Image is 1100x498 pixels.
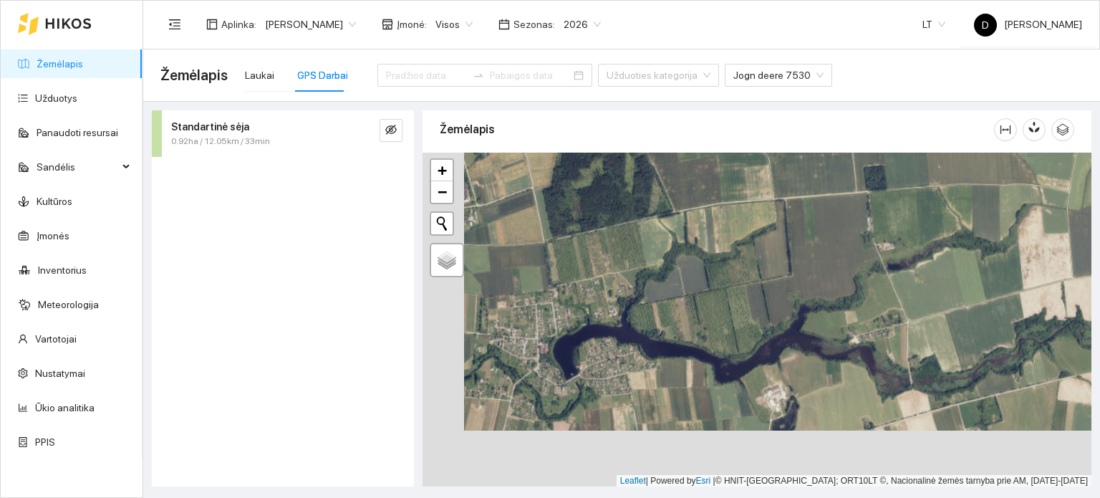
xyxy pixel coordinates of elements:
button: column-width [994,118,1017,141]
span: Visos [435,14,473,35]
span: [PERSON_NAME] [974,19,1082,30]
a: Kultūros [37,196,72,207]
span: Aplinka : [221,16,256,32]
a: Vartotojai [35,333,77,345]
a: Leaflet [620,476,646,486]
div: GPS Darbai [297,67,348,83]
input: Pradžios data [386,67,467,83]
span: menu-fold [168,18,181,31]
a: PPIS [35,436,55,448]
span: D [982,14,989,37]
div: Standartinė sėja0.92ha / 12.05km / 33mineye-invisible [152,110,414,157]
a: Esri [696,476,711,486]
span: swap-right [473,70,484,81]
input: Pabaigos data [490,67,571,83]
span: 2026 [564,14,601,35]
button: eye-invisible [380,119,402,142]
span: layout [206,19,218,30]
a: Ūkio analitika [35,402,95,413]
span: column-width [995,124,1016,135]
a: Layers [431,244,463,276]
a: Nustatymai [35,368,85,379]
a: Meteorologija [38,299,99,310]
span: shop [382,19,393,30]
strong: Standartinė sėja [171,121,249,133]
span: 0.92ha / 12.05km / 33min [171,135,270,148]
a: Užduotys [35,92,77,104]
button: menu-fold [160,10,189,39]
span: LT [922,14,945,35]
a: Panaudoti resursai [37,127,118,138]
span: Žemėlapis [160,64,228,87]
a: Zoom in [431,160,453,181]
span: + [438,161,447,179]
span: Įmonė : [397,16,427,32]
a: Žemėlapis [37,58,83,70]
button: Initiate a new search [431,213,453,234]
span: to [473,70,484,81]
span: − [438,183,447,201]
span: Sandėlis [37,153,118,181]
div: Žemėlapis [440,109,994,150]
a: Įmonės [37,230,69,241]
div: Laukai [245,67,274,83]
span: Dovydas Baršauskas [265,14,356,35]
span: Jogn deere 7530 [733,64,824,86]
span: Sezonas : [513,16,555,32]
span: | [713,476,715,486]
a: Zoom out [431,181,453,203]
div: | Powered by © HNIT-[GEOGRAPHIC_DATA]; ORT10LT ©, Nacionalinė žemės tarnyba prie AM, [DATE]-[DATE] [617,475,1091,487]
span: eye-invisible [385,124,397,138]
a: Inventorius [38,264,87,276]
span: calendar [498,19,510,30]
